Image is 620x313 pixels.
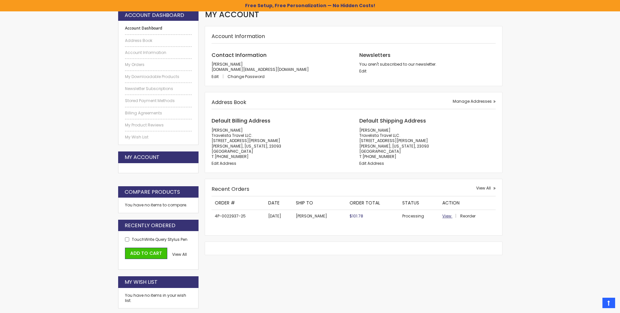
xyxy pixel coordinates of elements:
address: [PERSON_NAME] Travelista Travel LLC. [STREET_ADDRESS][PERSON_NAME] [PERSON_NAME], [US_STATE], 230... [212,128,348,159]
td: [DATE] [265,210,293,222]
strong: Account Dashboard [125,26,192,31]
th: Order # [212,196,265,210]
span: $101.78 [350,213,363,219]
span: View [442,213,451,219]
p: You aren't subscribed to our newsletter. [359,62,496,67]
a: TouchWrite Query Stylus Pen [132,237,187,242]
strong: My Wish List [125,279,158,286]
strong: Account Information [212,33,265,40]
a: View [442,213,459,219]
strong: Account Dashboard [125,12,184,19]
span: Manage Addresses [453,98,492,104]
p: [PERSON_NAME] [DOMAIN_NAME][EMAIL_ADDRESS][DOMAIN_NAME] [212,62,348,72]
a: Address Book [125,38,192,43]
a: Edit [212,74,227,79]
td: Processing [399,210,439,222]
a: Edit [359,68,366,74]
span: View All [476,185,491,191]
a: My Orders [125,62,192,67]
span: Contact Information [212,51,267,59]
strong: Recent Orders [212,185,249,193]
th: Ship To [293,196,346,210]
span: Default Shipping Address [359,117,426,124]
strong: My Account [125,154,159,161]
span: Default Billing Address [212,117,270,124]
a: Stored Payment Methods [125,98,192,103]
strong: Recently Ordered [125,222,175,229]
a: Edit Address [212,161,236,166]
button: Add to Cart [125,248,167,259]
div: You have no items in your wish list. [125,293,192,303]
span: Edit [212,74,219,79]
span: My Account [205,9,259,20]
a: Newsletter Subscriptions [125,86,192,91]
a: Edit Address [359,161,384,166]
th: Date [265,196,293,210]
a: My Product Reviews [125,123,192,128]
span: Add to Cart [130,250,162,256]
a: [PHONE_NUMBER] [215,154,249,159]
td: [PERSON_NAME] [293,210,346,222]
strong: Address Book [212,98,246,106]
span: Newsletters [359,51,391,59]
th: Action [439,196,495,210]
a: Change Password [227,74,265,79]
a: Billing Agreements [125,111,192,116]
iframe: Google Customer Reviews [566,295,620,313]
a: View All [476,186,496,191]
div: You have no items to compare. [118,198,199,213]
th: Order Total [346,196,399,210]
a: My Downloadable Products [125,74,192,79]
a: My Wish List [125,135,192,140]
a: Account Information [125,50,192,55]
td: 4P-0022937-25 [212,210,265,222]
a: View All [172,252,187,257]
a: Reorder [460,213,475,219]
a: Manage Addresses [453,99,496,104]
strong: Compare Products [125,189,180,196]
a: [PHONE_NUMBER] [363,154,396,159]
address: [PERSON_NAME] Travelista Travel LLC. [STREET_ADDRESS][PERSON_NAME] [PERSON_NAME], [US_STATE], 230... [359,128,496,159]
th: Status [399,196,439,210]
